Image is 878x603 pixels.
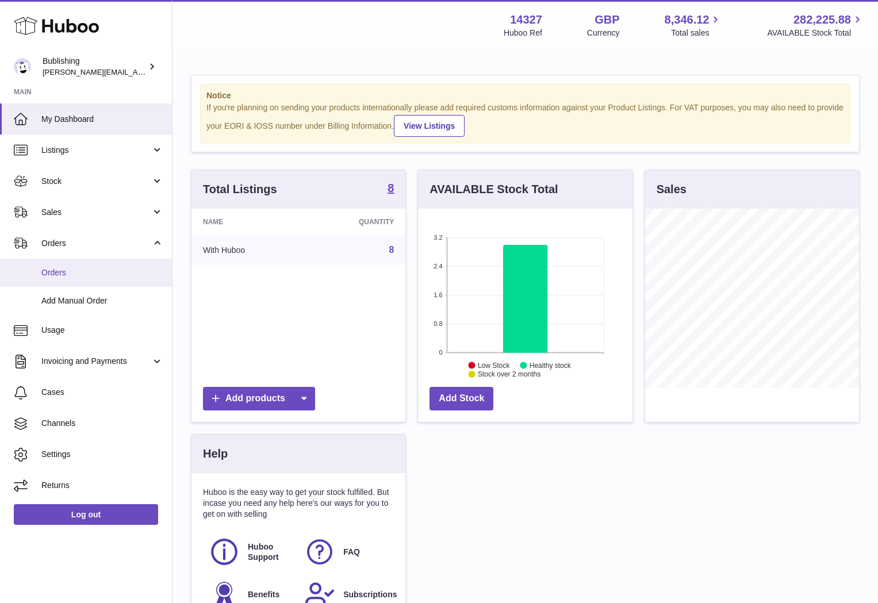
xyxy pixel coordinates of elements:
[434,291,443,298] text: 1.6
[41,267,163,278] span: Orders
[767,28,864,39] span: AVAILABLE Stock Total
[767,12,864,39] a: 282,225.88 AVAILABLE Stock Total
[343,589,397,600] span: Subscriptions
[14,504,158,525] a: Log out
[793,12,851,28] span: 282,225.88
[478,361,510,369] text: Low Stock
[41,176,151,187] span: Stock
[510,12,542,28] strong: 14327
[478,370,540,378] text: Stock over 2 months
[43,56,146,78] div: Bublishing
[203,182,277,197] h3: Total Listings
[394,115,465,137] a: View Listings
[430,387,493,410] a: Add Stock
[191,209,304,235] th: Name
[388,182,394,196] a: 8
[434,234,443,241] text: 3.2
[191,235,304,265] td: With Huboo
[389,245,394,255] a: 8
[248,541,292,563] span: Huboo Support
[434,263,443,270] text: 2.4
[439,349,443,356] text: 0
[304,536,388,567] a: FAQ
[206,90,844,101] strong: Notice
[530,361,572,369] text: Healthy stock
[248,589,279,600] span: Benefits
[203,387,315,410] a: Add products
[41,387,163,398] span: Cases
[41,207,151,218] span: Sales
[206,102,844,137] div: If you're planning on sending your products internationally please add required customs informati...
[41,295,163,306] span: Add Manual Order
[587,28,620,39] div: Currency
[595,12,619,28] strong: GBP
[41,480,163,491] span: Returns
[14,58,31,75] img: hamza@bublishing.com
[388,182,394,194] strong: 8
[343,547,360,558] span: FAQ
[41,356,151,367] span: Invoicing and Payments
[657,182,687,197] h3: Sales
[41,418,163,429] span: Channels
[304,209,405,235] th: Quantity
[671,28,722,39] span: Total sales
[43,67,231,76] span: [PERSON_NAME][EMAIL_ADDRESS][DOMAIN_NAME]
[41,238,151,249] span: Orders
[41,114,163,125] span: My Dashboard
[203,487,394,520] p: Huboo is the easy way to get your stock fulfilled. But incase you need any help here's our ways f...
[504,28,542,39] div: Huboo Ref
[41,449,163,460] span: Settings
[665,12,710,28] span: 8,346.12
[434,320,443,327] text: 0.8
[41,325,163,336] span: Usage
[41,145,151,156] span: Listings
[203,446,228,462] h3: Help
[209,536,293,567] a: Huboo Support
[665,12,723,39] a: 8,346.12 Total sales
[430,182,558,197] h3: AVAILABLE Stock Total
